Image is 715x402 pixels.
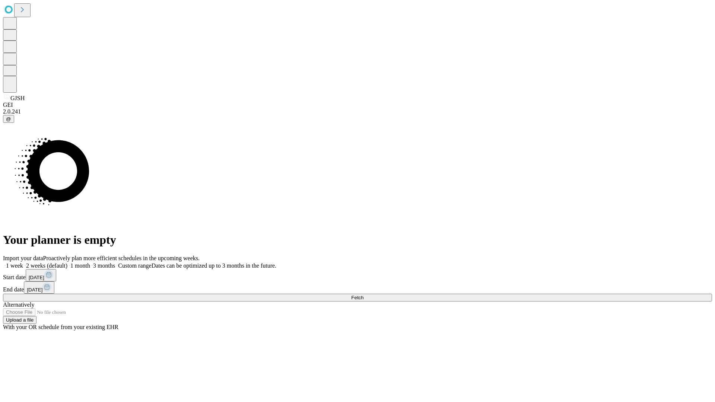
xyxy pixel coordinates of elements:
span: 3 months [93,262,115,269]
span: GJSH [10,95,25,101]
span: Alternatively [3,301,34,308]
span: 1 month [70,262,90,269]
button: [DATE] [26,269,56,281]
span: Dates can be optimized up to 3 months in the future. [152,262,276,269]
button: Fetch [3,294,712,301]
span: Proactively plan more efficient schedules in the upcoming weeks. [43,255,200,261]
span: Custom range [118,262,151,269]
div: 2.0.241 [3,108,712,115]
div: Start date [3,269,712,281]
span: 1 week [6,262,23,269]
span: [DATE] [27,287,42,293]
span: @ [6,116,11,122]
div: GEI [3,102,712,108]
button: Upload a file [3,316,36,324]
button: [DATE] [24,281,54,294]
span: [DATE] [29,275,44,280]
span: Fetch [351,295,363,300]
span: Import your data [3,255,43,261]
h1: Your planner is empty [3,233,712,247]
span: 2 weeks (default) [26,262,67,269]
button: @ [3,115,14,123]
span: With your OR schedule from your existing EHR [3,324,118,330]
div: End date [3,281,712,294]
